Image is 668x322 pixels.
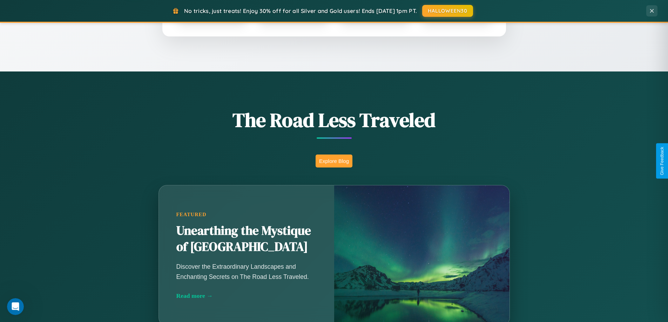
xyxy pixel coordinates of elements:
iframe: Intercom live chat [7,298,24,315]
button: Explore Blog [316,155,352,167]
button: HALLOWEEN30 [422,5,473,17]
p: Discover the Extraordinary Landscapes and Enchanting Secrets on The Road Less Traveled. [176,262,317,281]
h1: The Road Less Traveled [124,107,545,133]
h2: Unearthing the Mystique of [GEOGRAPHIC_DATA] [176,223,317,255]
span: No tricks, just treats! Enjoy 30% off for all Silver and Gold users! Ends [DATE] 1pm PT. [184,7,417,14]
div: Featured [176,212,317,218]
div: Give Feedback [660,147,664,175]
div: Read more → [176,292,317,300]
